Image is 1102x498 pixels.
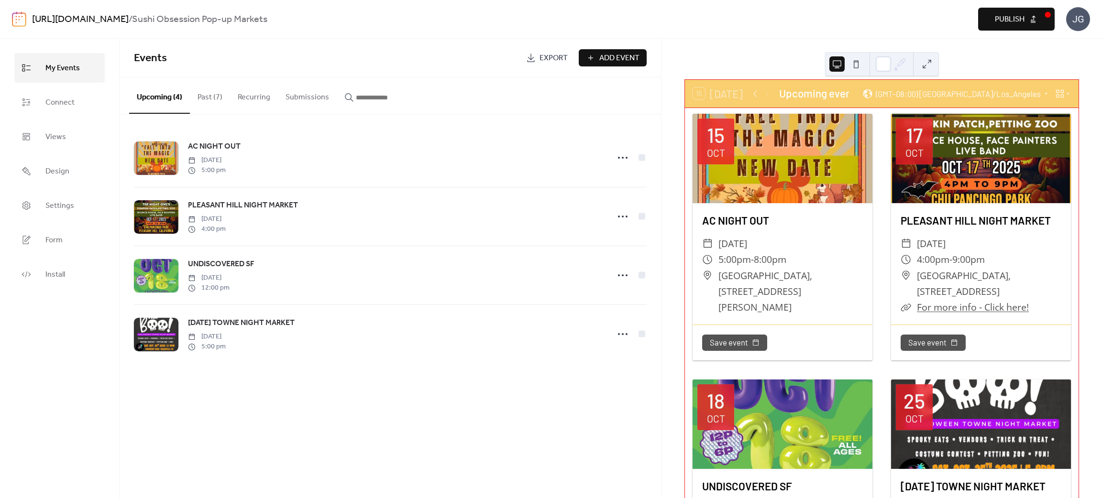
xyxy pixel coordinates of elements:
div: JG [1066,7,1090,31]
span: [DATE] [188,155,226,165]
span: [GEOGRAPHIC_DATA], [STREET_ADDRESS] [917,268,1061,300]
a: [DATE] TOWNE NIGHT MARKET [188,317,295,329]
a: Install [14,260,105,289]
button: Past (7) [190,77,230,113]
span: Design [45,164,69,179]
a: PLEASANT HILL NIGHT MARKET [901,214,1051,227]
span: 9:00pm [952,251,985,267]
span: My Events [45,61,80,76]
span: [DATE] [917,236,946,251]
span: 8:00pm [754,251,786,267]
div: 17 [906,125,923,145]
span: Events [134,48,167,69]
span: Publish [995,14,1025,25]
span: (GMT-08:00) [GEOGRAPHIC_DATA]/Los_Angeles [876,90,1041,98]
span: [DATE] [188,332,226,342]
div: Oct [905,148,924,158]
a: UNDISCOVERED SF [188,258,254,271]
img: logo [12,11,26,27]
div: AC NIGHT OUT [693,213,872,229]
a: UNDISCOVERED SF [702,480,792,492]
div: ​ [901,268,911,283]
div: ​ [702,251,713,267]
button: Submissions [278,77,337,113]
span: 5:00 pm [188,342,226,352]
div: ​ [702,268,713,283]
div: Oct [707,148,725,158]
span: Add Event [599,53,639,64]
button: Save event [702,335,767,350]
div: 18 [707,390,725,411]
div: Upcoming events [779,86,849,102]
a: Export [519,49,575,66]
div: ​ [702,236,713,251]
span: - [751,251,754,267]
span: 5:00 pm [188,165,226,175]
span: 4:00 pm [188,224,226,234]
span: Settings [45,198,74,214]
button: Add Event [579,49,647,66]
span: Views [45,130,66,145]
a: AC NIGHT OUT [188,141,241,153]
div: 15 [707,125,725,145]
a: Form [14,225,105,255]
a: Views [14,122,105,152]
div: Oct [707,413,725,423]
a: Connect [14,87,105,117]
a: PLEASANT HILL NIGHT MARKET [188,199,298,212]
b: Sushi Obsession Pop-up Markets [132,11,267,29]
span: Export [540,53,568,64]
span: 5:00pm [718,251,751,267]
span: 4:00pm [917,251,949,267]
div: [DATE] TOWNE NIGHT MARKET [891,478,1071,495]
b: / [129,11,132,29]
a: Settings [14,191,105,220]
span: Install [45,267,65,282]
div: ​ [901,251,911,267]
button: Upcoming (4) [129,77,190,114]
button: Publish [978,8,1055,31]
span: Form [45,233,63,248]
div: Oct [905,413,924,423]
a: My Events [14,53,105,83]
span: [DATE] TOWNE NIGHT MARKET [188,317,295,329]
span: UNDISCOVERED SF [188,259,254,270]
span: [DATE] [188,273,230,283]
span: [DATE] [188,214,226,224]
div: ​ [901,299,911,315]
div: ​ [901,236,911,251]
span: 12:00 pm [188,283,230,293]
span: - [949,251,952,267]
a: Design [14,156,105,186]
span: PLEASANT HILL NIGHT MARKET [188,200,298,211]
button: Recurring [230,77,278,113]
a: For more info - Click here! [917,301,1029,314]
button: Save event [901,335,966,350]
div: 25 [904,390,925,411]
span: [GEOGRAPHIC_DATA], [STREET_ADDRESS][PERSON_NAME] [718,268,863,315]
span: Connect [45,95,75,110]
a: [URL][DOMAIN_NAME] [32,11,129,29]
span: [DATE] [718,236,747,251]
